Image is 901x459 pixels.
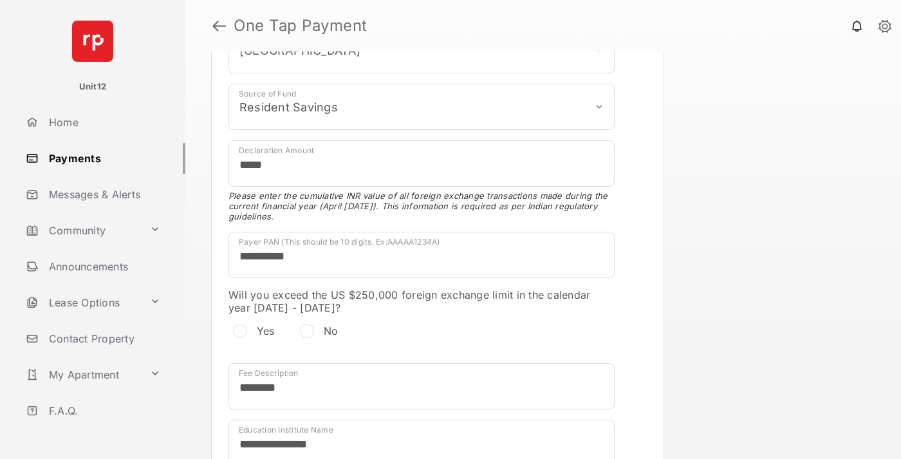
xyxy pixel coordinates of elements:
label: No [324,324,339,337]
a: Messages & Alerts [21,179,185,210]
label: Will you exceed the US $250,000 foreign exchange limit in the calendar year [DATE] - [DATE]? [228,288,615,314]
a: Community [21,215,145,246]
p: Unit12 [79,80,107,93]
a: F.A.Q. [21,395,185,426]
a: Contact Property [21,323,185,354]
a: Payments [21,143,185,174]
a: My Apartment [21,359,145,390]
a: Home [21,107,185,138]
span: Please enter the cumulative INR value of all foreign exchange transactions made during the curren... [228,191,615,221]
a: Lease Options [21,287,145,318]
a: Announcements [21,251,185,282]
label: Yes [257,324,275,337]
strong: One Tap Payment [234,18,367,33]
img: svg+xml;base64,PHN2ZyB4bWxucz0iaHR0cDovL3d3dy53My5vcmcvMjAwMC9zdmciIHdpZHRoPSI2NCIgaGVpZ2h0PSI2NC... [72,21,113,62]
